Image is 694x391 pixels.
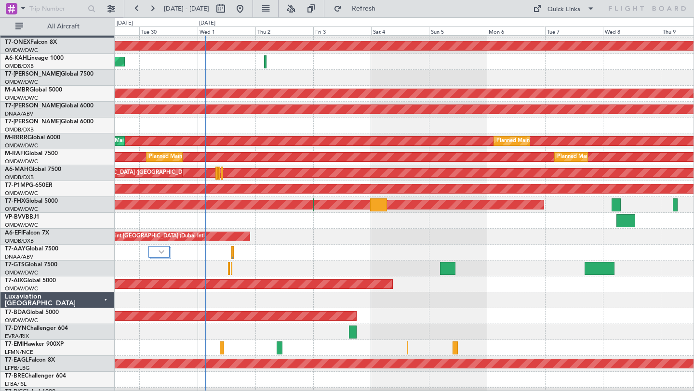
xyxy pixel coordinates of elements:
span: [DATE] - [DATE] [164,4,209,13]
a: OMDB/DXB [5,63,34,70]
div: Sat 4 [371,26,429,35]
a: T7-DYNChallenger 604 [5,326,68,331]
span: T7-GTS [5,262,25,268]
div: Planned Maint Dubai (Al Maktoum Intl) [496,134,591,148]
a: T7-ONEXFalcon 8X [5,39,57,45]
a: T7-AAYGlobal 7500 [5,246,58,252]
div: Wed 1 [198,26,255,35]
a: OMDW/DWC [5,222,38,229]
span: M-RRRR [5,135,27,141]
a: LFPB/LBG [5,365,30,372]
span: A6-EFI [5,230,23,236]
a: T7-AIXGlobal 5000 [5,278,56,284]
a: A6-KAHLineage 1000 [5,55,64,61]
a: DNAA/ABV [5,110,33,117]
a: VP-BVVBBJ1 [5,214,40,220]
span: T7-AAY [5,246,26,252]
span: T7-EMI [5,341,24,347]
a: OMDW/DWC [5,94,38,102]
div: Sun 5 [429,26,487,35]
a: OMDW/DWC [5,142,38,149]
a: T7-BDAGlobal 5000 [5,310,59,315]
a: T7-EMIHawker 900XP [5,341,64,347]
a: EVRA/RIX [5,333,29,340]
span: A6-KAH [5,55,27,61]
div: Planned Maint [GEOGRAPHIC_DATA] ([GEOGRAPHIC_DATA] Intl) [43,166,204,180]
div: Fri 3 [313,26,371,35]
a: A6-MAHGlobal 7500 [5,167,61,172]
span: T7-P1MP [5,182,29,188]
span: T7-BRE [5,373,25,379]
div: Wed 8 [603,26,661,35]
a: T7-GTSGlobal 7500 [5,262,57,268]
span: T7-BDA [5,310,26,315]
input: Trip Number [29,1,85,16]
div: [DATE] [117,19,133,27]
a: OMDB/DXB [5,237,34,245]
a: OMDW/DWC [5,158,38,165]
span: T7-FHX [5,198,25,204]
a: OMDW/DWC [5,317,38,324]
a: T7-BREChallenger 604 [5,373,66,379]
button: Refresh [329,1,387,16]
a: OMDB/DXB [5,174,34,181]
a: M-RAFIGlobal 7500 [5,151,58,156]
button: Quick Links [528,1,600,16]
img: arrow-gray.svg [159,250,164,254]
span: T7-[PERSON_NAME] [5,71,61,77]
div: Planned Maint Dubai (Al Maktoum Intl) [557,150,652,164]
span: A6-MAH [5,167,28,172]
a: M-AMBRGlobal 5000 [5,87,62,93]
a: T7-[PERSON_NAME]Global 6000 [5,103,93,109]
a: OMDW/DWC [5,285,38,292]
span: T7-[PERSON_NAME] [5,119,61,125]
a: DNAA/ABV [5,253,33,261]
span: Refresh [344,5,384,12]
a: T7-EAGLFalcon 8X [5,357,55,363]
a: T7-P1MPG-650ER [5,182,53,188]
button: All Aircraft [11,19,105,34]
a: OMDW/DWC [5,269,38,276]
a: OMDW/DWC [5,190,38,197]
a: T7-[PERSON_NAME]Global 7500 [5,71,93,77]
div: Tue 30 [139,26,197,35]
span: M-RAFI [5,151,25,156]
div: Thu 2 [255,26,313,35]
span: M-AMBR [5,87,29,93]
span: T7-ONEX [5,39,30,45]
a: OMDW/DWC [5,47,38,54]
span: T7-[PERSON_NAME] [5,103,61,109]
span: VP-BVV [5,214,26,220]
div: Quick Links [547,5,580,14]
div: [DATE] [199,19,215,27]
a: M-RRRRGlobal 6000 [5,135,60,141]
span: T7-AIX [5,278,23,284]
a: A6-EFIFalcon 7X [5,230,49,236]
a: OMDB/DXB [5,126,34,133]
div: Planned Maint Dubai (Al Maktoum Intl) [149,150,244,164]
a: OMDW/DWC [5,78,38,86]
span: T7-DYN [5,326,27,331]
span: All Aircraft [25,23,102,30]
a: T7-FHXGlobal 5000 [5,198,58,204]
a: LFMN/NCE [5,349,33,356]
a: T7-[PERSON_NAME]Global 6000 [5,119,93,125]
div: Tue 7 [545,26,603,35]
span: T7-EAGL [5,357,28,363]
div: Mon 6 [487,26,545,35]
a: OMDW/DWC [5,206,38,213]
a: LTBA/ISL [5,380,27,388]
div: AOG Maint [GEOGRAPHIC_DATA] (Dubai Intl) [93,229,206,244]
